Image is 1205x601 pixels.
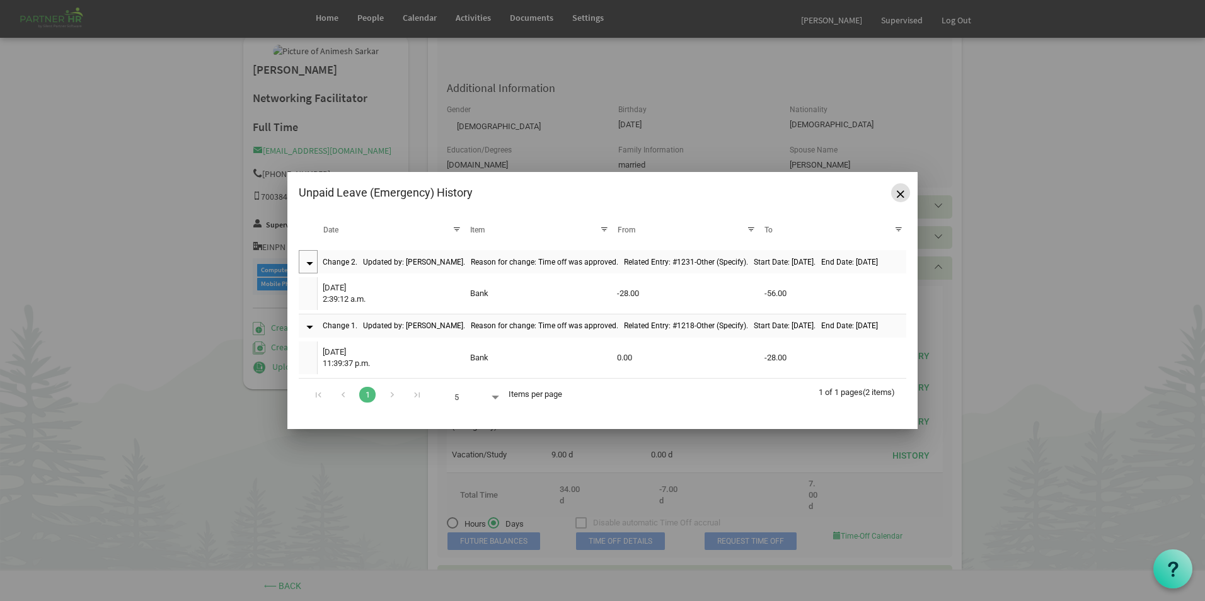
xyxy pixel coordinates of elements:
[318,341,465,374] td: 2025-08-1811:39:37 p.m. is template cell column header Date
[335,385,352,403] div: Go to previous page
[310,385,327,403] div: Go to first page
[612,277,759,310] td: -28.00 column header From
[509,389,562,399] span: Items per page
[819,379,906,403] div: 1 of 1 pages (2 items)
[764,226,773,234] span: To
[465,277,613,310] td: Bank column header Item
[863,387,895,397] span: (2 items)
[465,341,613,374] td: Bank column header Item
[318,277,465,310] td: 2025-08-192:39:12 a.m. is template cell column header Date
[323,226,338,234] span: Date
[299,183,785,202] div: Unpaid Leave (Emergency) History
[618,226,635,234] span: From
[318,250,906,273] td: Change 2. &nbsp; Updated by: Abhijit Nayak. &nbsp; Reason for change: Time off was approved. &nbs...
[891,183,910,202] button: Close
[612,341,759,374] td: 0.00 column header From
[759,341,907,374] td: -28.00 column header To
[759,277,907,310] td: -56.00 column header To
[408,385,425,403] div: Go to last page
[384,385,401,403] div: Go to next page
[470,226,485,234] span: Item
[359,387,376,403] a: Goto Page 1
[819,387,863,397] span: 1 of 1 pages
[318,314,906,338] td: Change 1. &nbsp; Updated by: Subashish Rout. &nbsp; Reason for change: Time off was approved. &nb...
